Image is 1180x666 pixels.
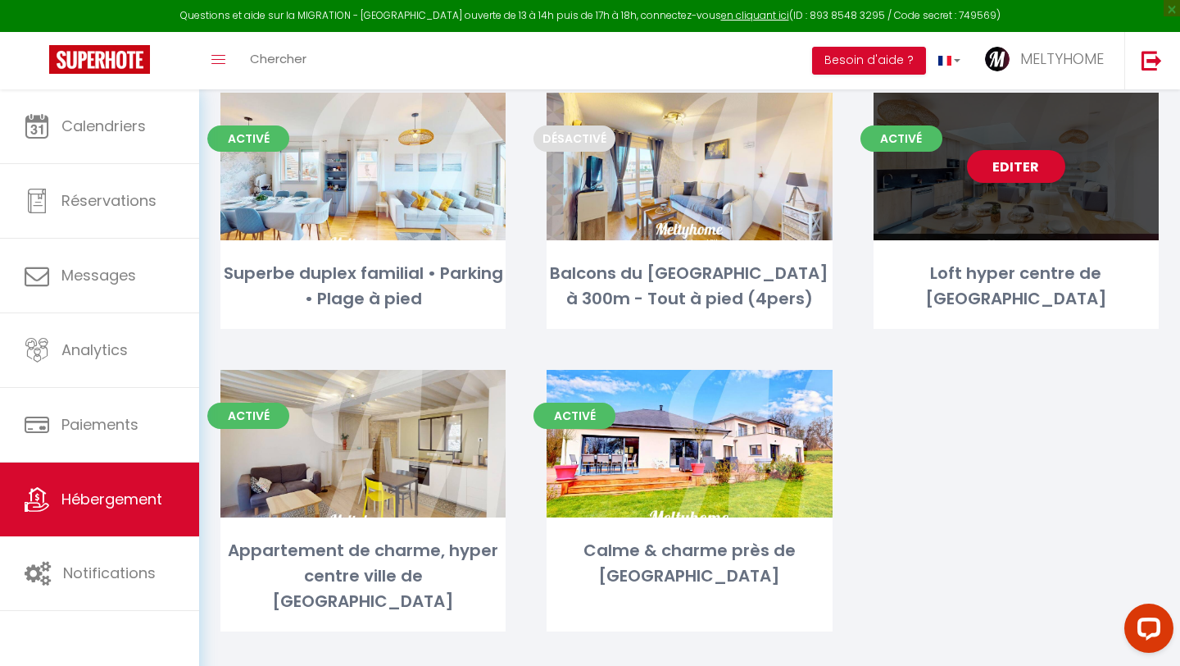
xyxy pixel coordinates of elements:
span: Analytics [61,340,128,360]
div: Appartement de charme, hyper centre ville de [GEOGRAPHIC_DATA] [220,538,506,615]
span: Activé [860,125,942,152]
div: Balcons du [GEOGRAPHIC_DATA] à 300m - Tout à pied (4pers) [547,261,832,312]
span: Calendriers [61,116,146,136]
a: ... MELTYHOME [973,32,1124,89]
a: Chercher [238,32,319,89]
span: Notifications [63,563,156,583]
iframe: LiveChat chat widget [1111,597,1180,666]
a: Editer [640,150,738,183]
div: Loft hyper centre de [GEOGRAPHIC_DATA] [874,261,1159,312]
span: Hébergement [61,489,162,509]
div: Superbe duplex familial • Parking • Plage à pied [220,261,506,312]
button: Besoin d'aide ? [812,47,926,75]
a: Editer [314,427,412,460]
img: ... [985,47,1010,71]
span: Activé [533,403,615,429]
a: Editer [314,150,412,183]
div: Calme & charme près de [GEOGRAPHIC_DATA] [547,538,832,590]
a: Editer [640,427,738,460]
a: Editer [967,150,1065,183]
span: Réservations [61,190,157,211]
span: MELTYHOME [1020,48,1104,69]
span: Chercher [250,50,306,67]
span: Activé [207,125,289,152]
img: logout [1141,50,1162,71]
span: Désactivé [533,125,615,152]
span: Paiements [61,414,138,435]
span: Messages [61,265,136,285]
span: Activé [207,403,289,429]
a: en cliquant ici [721,8,789,22]
img: Super Booking [49,45,150,74]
